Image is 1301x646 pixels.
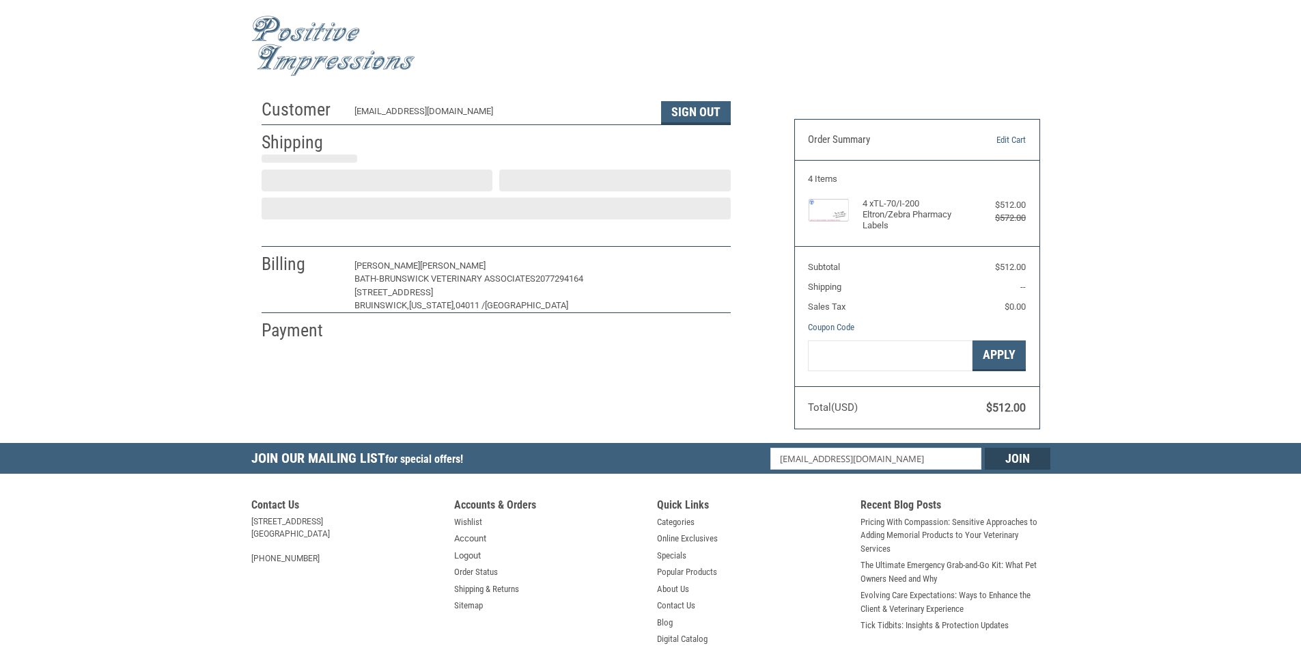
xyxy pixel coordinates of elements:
[971,211,1026,225] div: $572.00
[657,582,689,596] a: About Us
[1005,301,1026,312] span: $0.00
[262,319,341,342] h2: Payment
[986,401,1026,414] span: $512.00
[420,260,486,271] span: [PERSON_NAME]
[454,549,481,563] a: Logout
[808,301,845,312] span: Sales Tax
[861,498,1050,515] h5: Recent Blog Posts
[808,322,854,332] a: Coupon Code
[657,632,708,646] a: Digital Catalog
[354,105,647,124] div: [EMAIL_ADDRESS][DOMAIN_NAME]
[973,340,1026,371] button: Apply
[535,273,583,284] span: 2077294164
[354,273,535,284] span: Bath-Brunswick Veterinary Associates
[262,131,341,154] h2: Shipping
[456,300,485,310] span: 04011 /
[454,498,644,515] h5: Accounts & Orders
[657,549,686,563] a: Specials
[861,619,1009,632] a: Tick Tidbits: Insights & Protection Updates
[808,401,858,414] span: Total (USD)
[808,340,973,371] input: Gift Certificate or Coupon Code
[808,133,956,147] h3: Order Summary
[985,448,1050,470] input: Join
[657,565,717,579] a: Popular Products
[863,198,968,232] h4: 4 x TL-70/I-200 Eltron/Zebra Pharmacy Labels
[454,515,482,529] a: Wishlist
[354,260,420,271] span: [PERSON_NAME]
[454,599,483,613] a: Sitemap
[657,532,718,546] a: Online Exclusives
[770,448,981,470] input: Email
[971,198,1026,212] div: $512.00
[485,300,568,310] span: [GEOGRAPHIC_DATA]
[409,300,456,310] span: [US_STATE],
[861,558,1050,585] a: The Ultimate Emergency Grab-and-Go Kit: What Pet Owners Need and Why
[354,287,433,297] span: [STREET_ADDRESS]
[657,515,695,529] a: Categories
[354,300,409,310] span: Bruinswick,
[251,498,441,515] h5: Contact Us
[1020,282,1026,292] span: --
[808,262,840,272] span: Subtotal
[808,174,1026,185] h3: 4 Items
[861,589,1050,615] a: Evolving Care Expectations: Ways to Enhance the Client & Veterinary Experience
[262,253,341,275] h2: Billing
[661,101,731,124] button: Sign Out
[454,582,519,596] a: Shipping & Returns
[808,282,841,292] span: Shipping
[251,16,415,77] img: Positive Impressions
[251,515,441,565] address: [STREET_ADDRESS] [GEOGRAPHIC_DATA] [PHONE_NUMBER]
[454,565,498,579] a: Order Status
[454,532,486,546] a: Account
[657,498,847,515] h5: Quick Links
[251,443,470,478] h5: Join Our Mailing List
[657,616,673,630] a: Blog
[861,515,1050,556] a: Pricing With Compassion: Sensitive Approaches to Adding Memorial Products to Your Veterinary Serv...
[385,453,463,466] span: for special offers!
[262,98,341,121] h2: Customer
[657,599,695,613] a: Contact Us
[995,262,1026,272] span: $512.00
[956,133,1026,147] a: Edit Cart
